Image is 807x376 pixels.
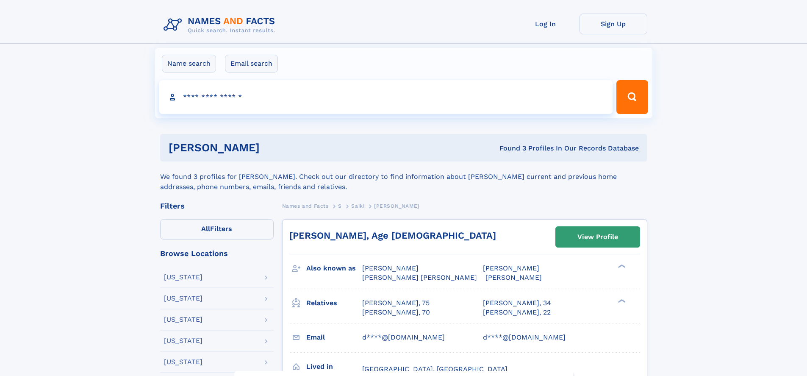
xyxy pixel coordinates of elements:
[169,142,380,153] h1: [PERSON_NAME]
[483,298,551,308] a: [PERSON_NAME], 34
[362,365,507,373] span: [GEOGRAPHIC_DATA], [GEOGRAPHIC_DATA]
[512,14,580,34] a: Log In
[351,203,364,209] span: Saiki
[159,80,613,114] input: search input
[616,298,626,304] div: ❯
[201,225,210,233] span: All
[306,296,362,310] h3: Relatives
[362,273,477,281] span: [PERSON_NAME] [PERSON_NAME]
[338,201,342,211] a: S
[351,201,364,211] a: Saiki
[556,227,640,247] a: View Profile
[485,273,542,281] span: [PERSON_NAME]
[160,202,274,210] div: Filters
[306,261,362,276] h3: Also known as
[362,308,430,317] a: [PERSON_NAME], 70
[362,298,430,308] a: [PERSON_NAME], 75
[306,330,362,345] h3: Email
[362,264,419,272] span: [PERSON_NAME]
[164,359,202,365] div: [US_STATE]
[338,203,342,209] span: S
[164,295,202,302] div: [US_STATE]
[164,316,202,323] div: [US_STATE]
[616,80,648,114] button: Search Button
[289,230,496,241] a: [PERSON_NAME], Age [DEMOGRAPHIC_DATA]
[483,264,539,272] span: [PERSON_NAME]
[374,203,419,209] span: [PERSON_NAME]
[160,219,274,240] label: Filters
[483,308,551,317] a: [PERSON_NAME], 22
[580,14,647,34] a: Sign Up
[160,14,282,36] img: Logo Names and Facts
[577,227,618,247] div: View Profile
[225,55,278,72] label: Email search
[380,144,639,153] div: Found 3 Profiles In Our Records Database
[162,55,216,72] label: Name search
[616,264,626,269] div: ❯
[306,359,362,374] h3: Lived in
[164,337,202,344] div: [US_STATE]
[282,201,329,211] a: Names and Facts
[160,162,647,192] div: We found 3 profiles for [PERSON_NAME]. Check out our directory to find information about [PERSON_...
[164,274,202,281] div: [US_STATE]
[160,250,274,257] div: Browse Locations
